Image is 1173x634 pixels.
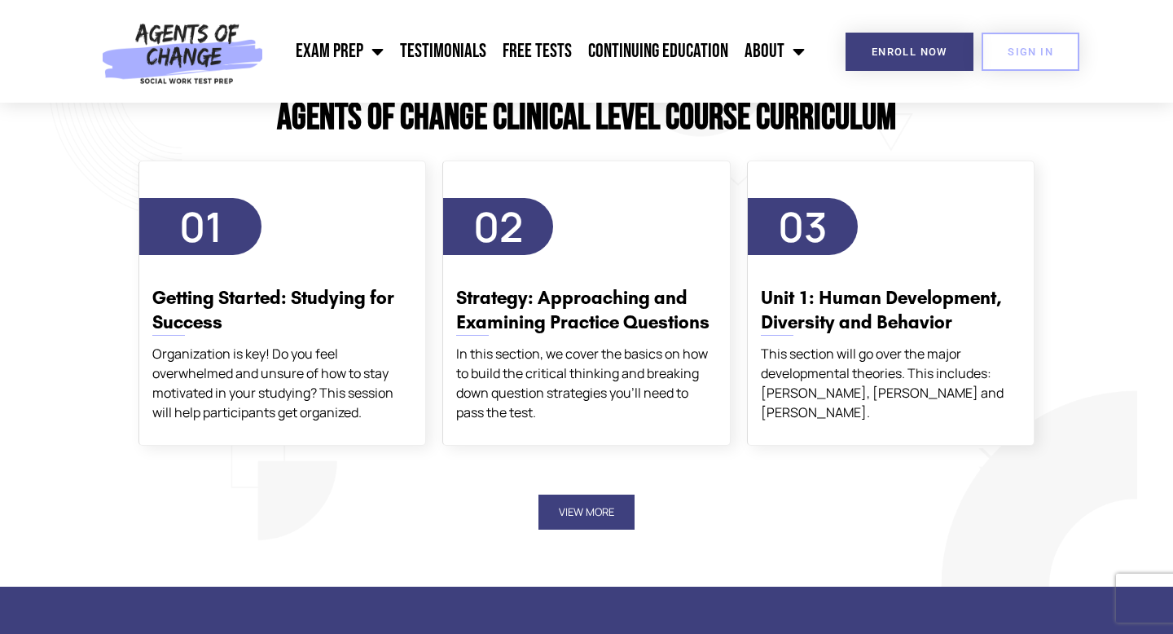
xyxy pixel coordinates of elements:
span: SIGN IN [1008,46,1053,57]
h2: Agents of Change Clinical Level Course Curriculum [130,99,1043,136]
a: Testimonials [392,31,494,72]
div: In this section, we cover the basics on how to build the critical thinking and breaking down ques... [456,344,716,422]
span: 02 [473,199,523,254]
nav: Menu [271,31,814,72]
h3: Unit 1: Human Development, Diversity and Behavior [761,286,1021,335]
div: Organization is key! Do you feel overwhelmed and unsure of how to stay motivated in your studying... [152,344,412,422]
button: View More [538,495,635,530]
a: Enroll Now [846,33,973,71]
a: Exam Prep [288,31,392,72]
h3: Getting Started: Studying for Success [152,286,412,335]
a: Free Tests [494,31,580,72]
span: 03 [778,199,828,254]
a: SIGN IN [982,33,1079,71]
span: Enroll Now [872,46,947,57]
span: 01 [179,199,222,254]
h3: Strategy: Approaching and Examining Practice Questions [456,286,716,335]
a: Continuing Education [580,31,736,72]
a: About [736,31,813,72]
div: This section will go over the major developmental theories. This includes: [PERSON_NAME], [PERSON... [761,344,1021,422]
